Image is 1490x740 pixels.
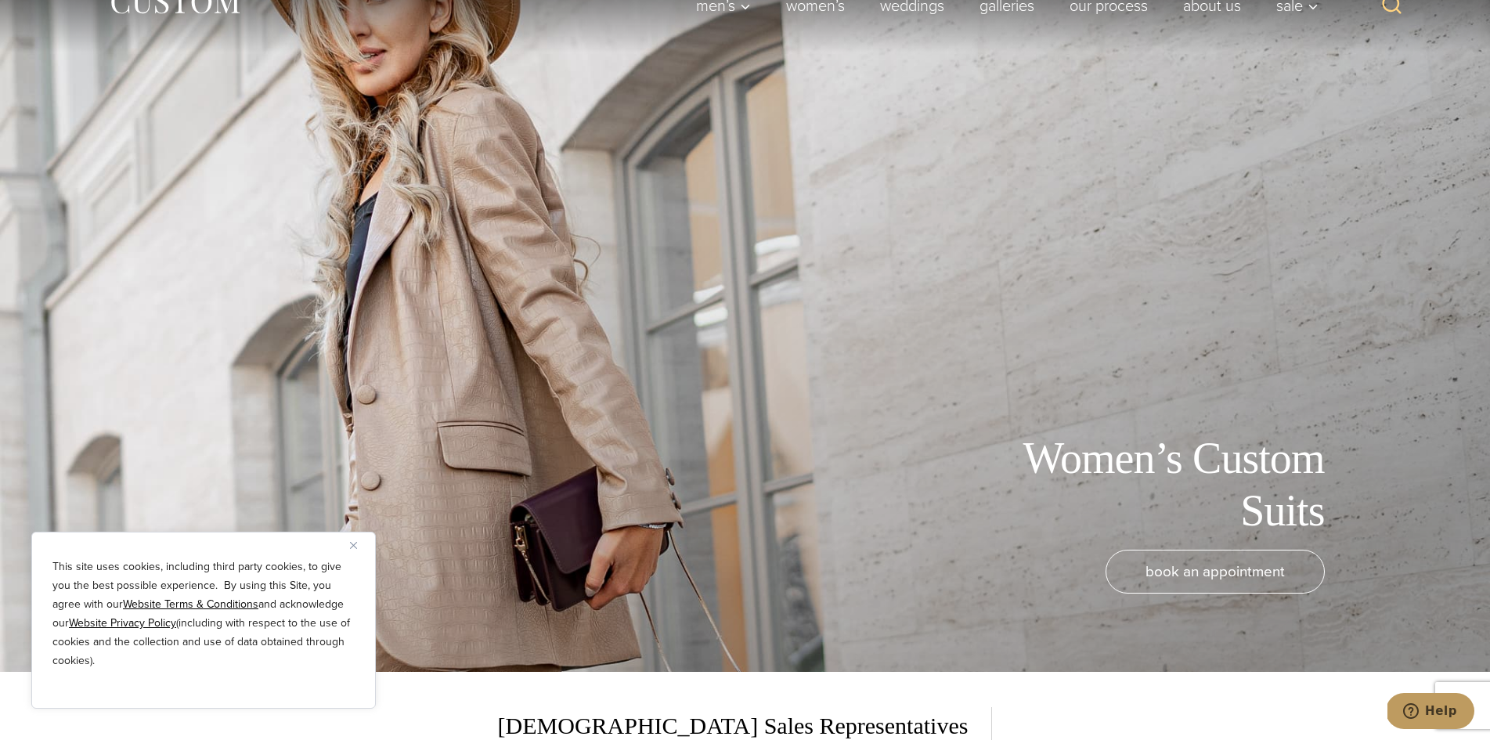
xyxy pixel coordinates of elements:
a: Website Privacy Policy [69,615,176,631]
span: book an appointment [1145,560,1285,583]
a: book an appointment [1106,550,1325,594]
button: Close [350,536,369,554]
a: Website Terms & Conditions [123,596,258,612]
p: This site uses cookies, including third party cookies, to give you the best possible experience. ... [52,558,355,670]
img: Close [350,542,357,549]
iframe: Opens a widget where you can chat to one of our agents [1387,693,1474,732]
h1: Women’s Custom Suits [972,432,1325,537]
